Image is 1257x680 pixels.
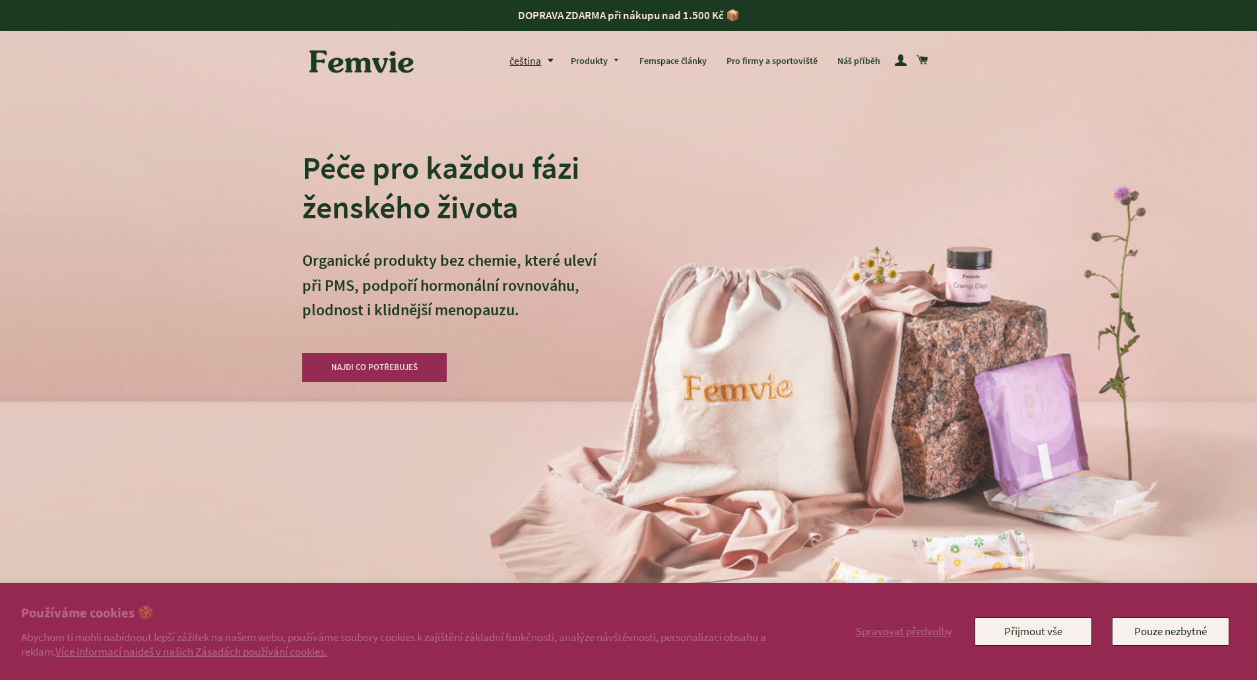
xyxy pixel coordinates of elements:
a: NAJDI CO POTŘEBUJEŠ [302,353,447,382]
button: Spravovat předvolby [853,617,955,645]
img: Femvie [302,41,421,82]
p: Organické produkty bez chemie, které uleví při PMS, podpoří hormonální rovnováhu, plodnost i klid... [302,248,596,347]
a: Náš příběh [827,44,890,78]
h2: Používáme cookies 🍪 [21,604,792,623]
button: čeština [509,52,561,70]
h2: Péče pro každou fázi ženského života [302,148,596,227]
a: Více informací najdeš v našich Zásadách používání cookies. [55,644,327,659]
span: Spravovat předvolby [856,624,952,638]
button: Pouze nezbytné [1112,617,1229,645]
button: Přijmout vše [975,617,1092,645]
p: Abychom ti mohli nabídnout lepší zážitek na našem webu, používáme soubory cookies k zajištění zák... [21,630,792,659]
a: Femspace články [629,44,717,78]
a: Produkty [561,44,629,78]
a: Pro firmy a sportoviště [717,44,827,78]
